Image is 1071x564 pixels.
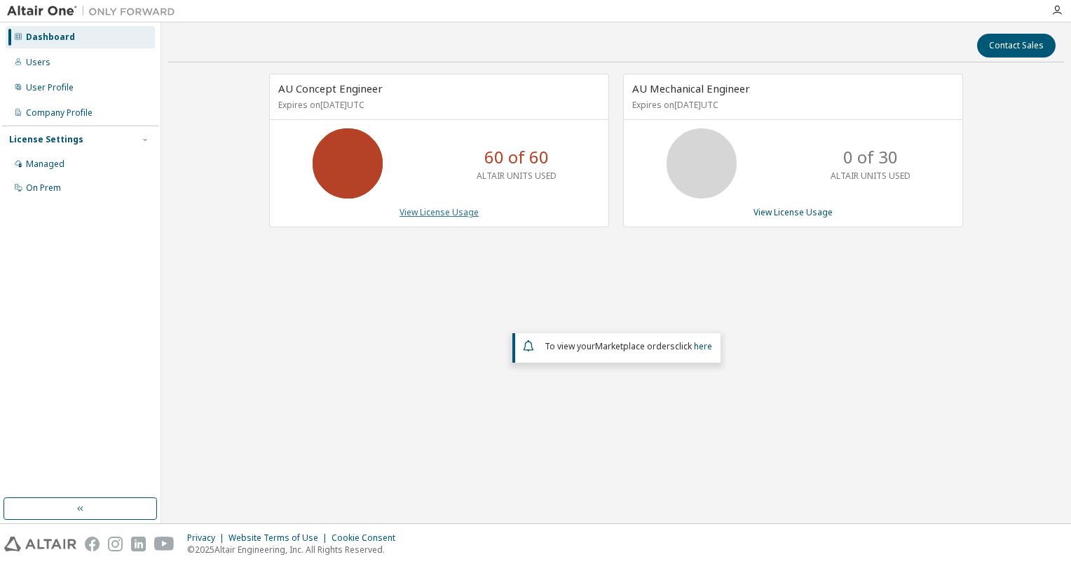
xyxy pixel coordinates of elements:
div: Company Profile [26,107,93,119]
img: facebook.svg [85,537,100,551]
div: User Profile [26,82,74,93]
a: View License Usage [753,206,833,218]
div: Website Terms of Use [228,532,332,544]
div: Cookie Consent [332,532,404,544]
p: ALTAIR UNITS USED [477,170,557,182]
img: linkedin.svg [131,537,146,551]
p: 0 of 30 [843,145,898,169]
p: Expires on [DATE] UTC [632,99,950,111]
img: youtube.svg [154,537,175,551]
div: On Prem [26,182,61,194]
div: Dashboard [26,32,75,43]
img: instagram.svg [108,537,123,551]
span: To view your click [545,340,712,352]
a: View License Usage [400,206,479,218]
img: Altair One [7,4,182,18]
p: Expires on [DATE] UTC [278,99,596,111]
span: AU Mechanical Engineer [632,81,750,95]
em: Marketplace orders [595,340,675,352]
div: Privacy [187,532,228,544]
div: Managed [26,159,64,170]
a: here [694,340,712,352]
p: © 2025 Altair Engineering, Inc. All Rights Reserved. [187,544,404,556]
img: altair_logo.svg [4,537,76,551]
p: ALTAIR UNITS USED [831,170,910,182]
div: Users [26,57,50,68]
button: Contact Sales [977,34,1056,58]
div: License Settings [9,134,83,145]
p: 60 of 60 [484,145,549,169]
span: AU Concept Engineer [278,81,383,95]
